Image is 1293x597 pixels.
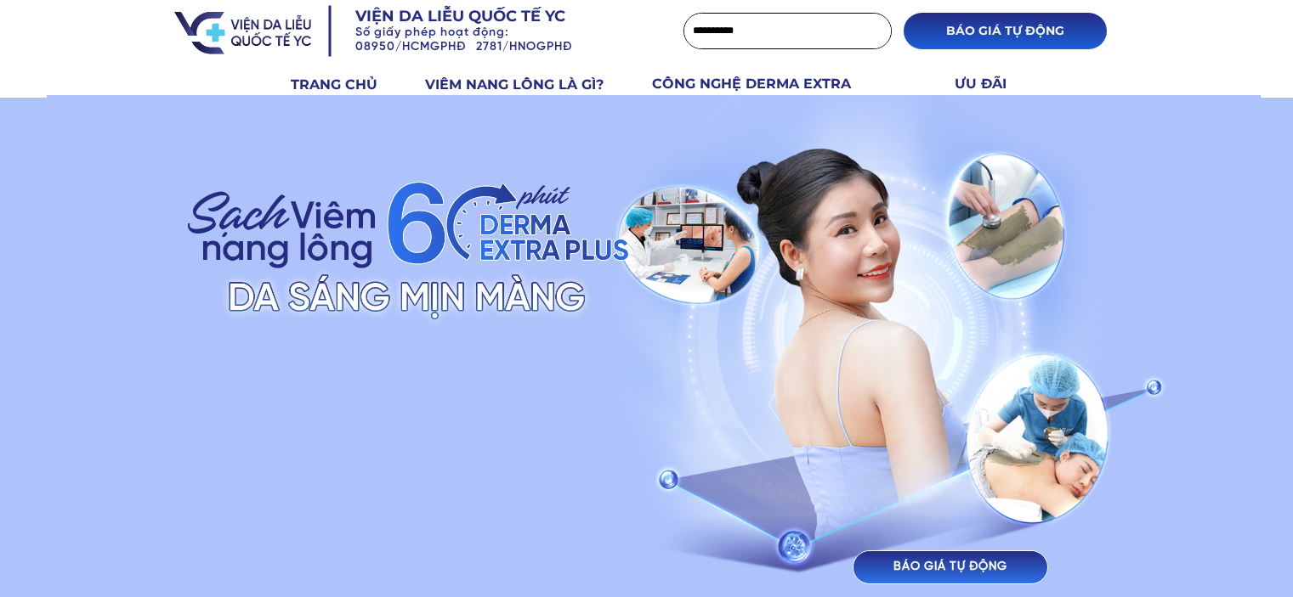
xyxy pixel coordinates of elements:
p: BÁO GIÁ TỰ ĐỘNG [904,13,1107,49]
h3: TRANG CHỦ [291,74,405,96]
h3: ƯU ĐÃI [955,73,1026,95]
h3: VIÊM NANG LÔNG LÀ GÌ? [425,74,632,96]
p: BÁO GIÁ TỰ ĐỘNG [853,551,1047,583]
h3: Viện da liễu quốc tế YC [355,6,617,27]
h3: CÔNG NGHỆ DERMA EXTRA PLUS [652,73,891,116]
h3: Số giấy phép hoạt động: 08950/HCMGPHĐ 2781/HNOGPHĐ [355,26,643,55]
